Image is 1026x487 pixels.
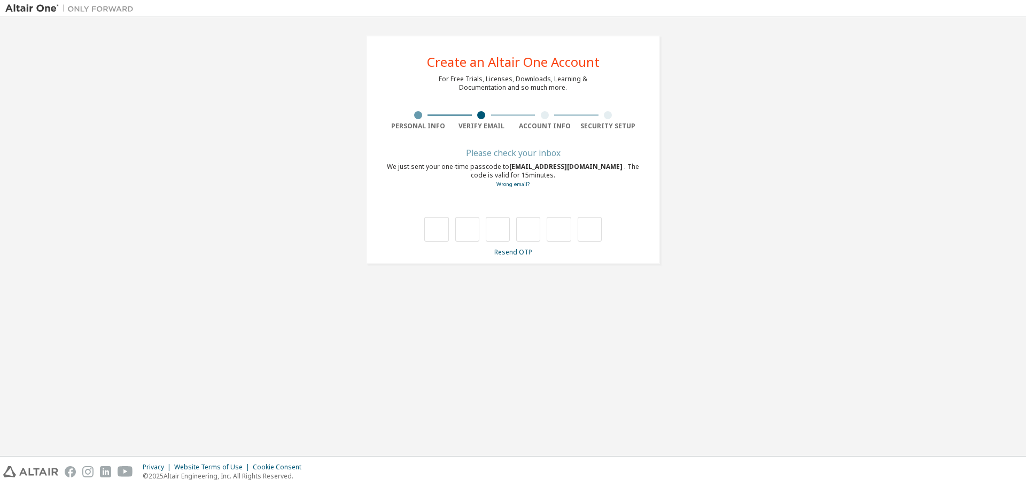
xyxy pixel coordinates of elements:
[3,466,58,477] img: altair_logo.svg
[174,463,253,471] div: Website Terms of Use
[386,122,450,130] div: Personal Info
[513,122,577,130] div: Account Info
[439,75,587,92] div: For Free Trials, Licenses, Downloads, Learning & Documentation and so much more.
[577,122,640,130] div: Security Setup
[496,181,530,188] a: Go back to the registration form
[386,163,640,189] div: We just sent your one-time passcode to . The code is valid for 15 minutes.
[386,150,640,156] div: Please check your inbox
[143,463,174,471] div: Privacy
[509,162,624,171] span: [EMAIL_ADDRESS][DOMAIN_NAME]
[5,3,139,14] img: Altair One
[143,471,308,481] p: © 2025 Altair Engineering, Inc. All Rights Reserved.
[82,466,94,477] img: instagram.svg
[65,466,76,477] img: facebook.svg
[427,56,600,68] div: Create an Altair One Account
[253,463,308,471] div: Cookie Consent
[450,122,514,130] div: Verify Email
[118,466,133,477] img: youtube.svg
[494,248,532,257] a: Resend OTP
[100,466,111,477] img: linkedin.svg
